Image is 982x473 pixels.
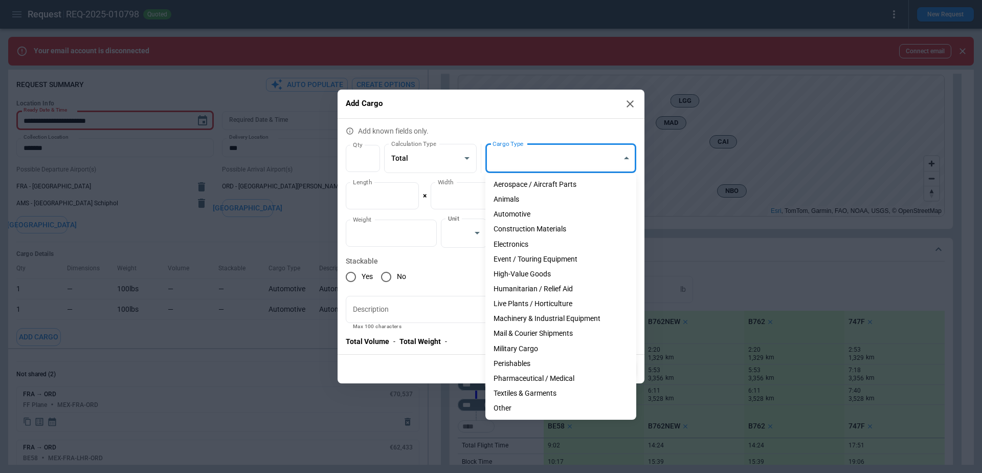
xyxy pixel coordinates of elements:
li: Electronics [485,237,636,252]
li: Live Plants / Horticulture [485,296,636,311]
li: Perishables [485,356,636,371]
li: Machinery & Industrial Equipment [485,311,636,326]
li: Textiles & Garments [485,386,636,401]
li: Humanitarian / Relief Aid [485,282,636,296]
li: Aerospace / Aircraft Parts [485,177,636,192]
li: High-Value Goods [485,267,636,282]
li: Other [485,401,636,416]
li: Pharmaceutical / Medical [485,371,636,386]
li: Automotive [485,207,636,222]
li: Animals [485,192,636,207]
li: Military Cargo [485,341,636,356]
li: Event / Touring Equipment [485,252,636,267]
li: Mail & Courier Shipments [485,326,636,341]
li: Construction Materials [485,222,636,236]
